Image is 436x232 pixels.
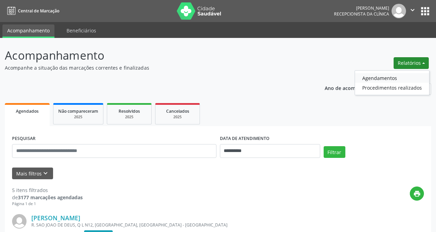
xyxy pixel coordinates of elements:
div: 5 itens filtrados [12,186,83,194]
strong: 3177 marcações agendadas [18,194,83,201]
button: print [410,186,424,201]
i: print [413,190,421,198]
button: apps [419,5,431,17]
img: img [392,4,406,18]
button:  [406,4,419,18]
span: Central de Marcação [18,8,59,14]
span: Resolvidos [119,108,140,114]
span: Não compareceram [58,108,98,114]
a: [PERSON_NAME] [31,214,80,222]
div: 2025 [58,114,98,120]
p: Acompanhe a situação das marcações correntes e finalizadas [5,64,303,71]
a: Beneficiários [62,24,101,37]
a: Central de Marcação [5,5,59,17]
span: Cancelados [166,108,189,114]
div: [PERSON_NAME] [334,5,389,11]
div: de [12,194,83,201]
div: Página 1 de 1 [12,201,83,207]
button: Relatórios [394,57,429,69]
a: Acompanhamento [2,24,54,38]
button: Filtrar [324,146,345,158]
ul: Relatórios [355,70,429,95]
span: Recepcionista da clínica [334,11,389,17]
button: Mais filtroskeyboard_arrow_down [12,168,53,180]
i: keyboard_arrow_down [42,170,49,177]
i:  [409,6,416,14]
div: 2025 [112,114,146,120]
p: Ano de acompanhamento [325,83,386,92]
label: DATA DE ATENDIMENTO [220,133,270,144]
div: 2025 [160,114,195,120]
div: R. SAO JOAO DE DEUS, Q L N12, [GEOGRAPHIC_DATA], [GEOGRAPHIC_DATA] - [GEOGRAPHIC_DATA] [31,222,321,228]
span: Agendados [16,108,39,114]
a: Procedimentos realizados [355,83,429,92]
label: PESQUISAR [12,133,36,144]
a: Agendamentos [355,73,429,83]
img: img [12,214,27,229]
p: Acompanhamento [5,47,303,64]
